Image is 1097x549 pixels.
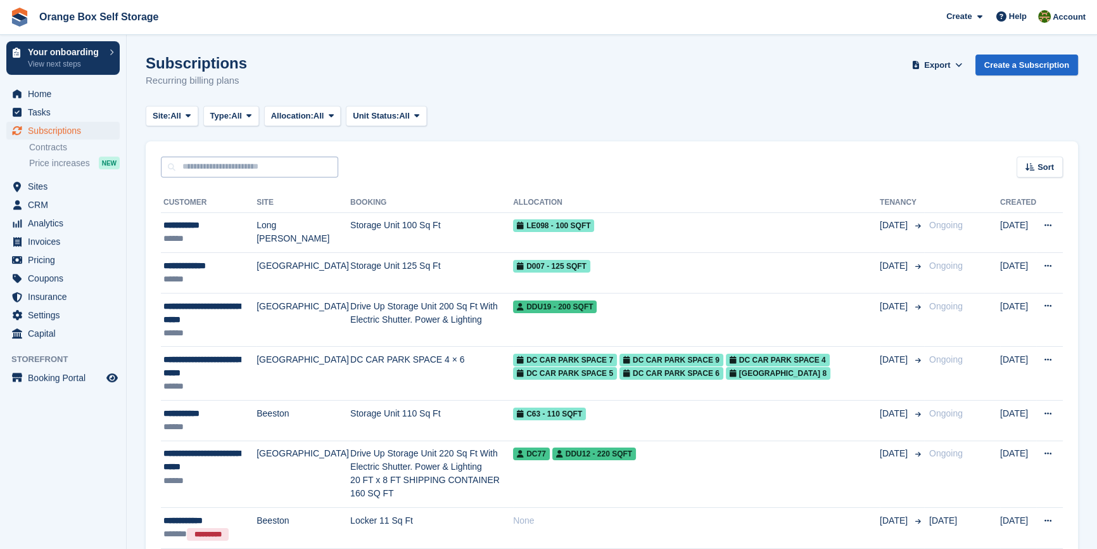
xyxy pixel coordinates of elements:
[6,214,120,232] a: menu
[1037,161,1054,174] span: Sort
[929,301,963,311] span: Ongoing
[726,367,830,380] span: [GEOGRAPHIC_DATA] 8
[1000,293,1036,347] td: [DATE]
[350,293,513,347] td: Drive Up Storage Unit 200 Sq Ft With Electric Shutter. Power & Lighting
[1009,10,1027,23] span: Help
[1038,10,1051,23] img: SARAH T
[6,122,120,139] a: menu
[257,212,350,253] td: Long [PERSON_NAME]
[1000,441,1036,508] td: [DATE]
[552,448,636,460] span: DDU12 - 220 SQFT
[28,325,104,342] span: Capital
[350,508,513,548] td: Locker 11 Sq Ft
[880,193,924,213] th: Tenancy
[1000,193,1036,213] th: Created
[880,259,910,273] span: [DATE]
[350,441,513,508] td: Drive Up Storage Unit 220 Sq Ft With Electric Shutter. Power & Lighting 20 FT x 8 FT SHIPPING CON...
[880,447,910,460] span: [DATE]
[146,74,247,88] p: Recurring billing plans
[880,300,910,313] span: [DATE]
[28,288,104,306] span: Insurance
[6,251,120,269] a: menu
[1000,508,1036,548] td: [DATE]
[350,347,513,401] td: DC CAR PARK SPACE 4 × 6
[6,288,120,306] a: menu
[1000,253,1036,294] td: [DATE]
[929,408,963,418] span: Ongoing
[271,110,314,122] span: Allocation:
[6,306,120,324] a: menu
[946,10,972,23] span: Create
[350,193,513,213] th: Booking
[346,106,426,127] button: Unit Status: All
[203,106,259,127] button: Type: All
[28,251,104,269] span: Pricing
[513,367,617,380] span: DC CAR PARK SPACE 5
[153,110,170,122] span: Site:
[257,253,350,294] td: [GEOGRAPHIC_DATA]
[257,401,350,441] td: Beeston
[28,58,103,70] p: View next steps
[6,325,120,342] a: menu
[231,110,242,122] span: All
[6,103,120,121] a: menu
[314,110,324,122] span: All
[726,354,830,366] span: DC CAR PARK SPACE 4
[1053,11,1086,23] span: Account
[10,8,29,27] img: stora-icon-8386f47178a22dfd0bd8f6a31ec36ba5ce8667c1dd55bd0f319d3a0aa187defe.svg
[257,508,350,548] td: Beeston
[1000,212,1036,253] td: [DATE]
[619,354,723,366] span: DC CAR PARK SPACE 9
[924,59,950,72] span: Export
[99,157,120,169] div: NEW
[6,178,120,195] a: menu
[929,448,963,458] span: Ongoing
[513,260,590,273] span: D007 - 125 SQFT
[28,233,104,250] span: Invoices
[350,253,513,294] td: Storage Unit 125 Sq Ft
[29,141,120,153] a: Contracts
[28,196,104,214] span: CRM
[975,55,1078,75] a: Create a Subscription
[28,178,104,195] span: Sites
[28,306,104,324] span: Settings
[6,233,120,250] a: menu
[513,219,594,232] span: LE098 - 100 SQFT
[257,441,350,508] td: [GEOGRAPHIC_DATA]
[513,448,550,460] span: DC77
[28,103,104,121] span: Tasks
[257,347,350,401] td: [GEOGRAPHIC_DATA]
[619,367,723,380] span: DC CAR PARK SPACE 6
[929,354,963,365] span: Ongoing
[513,300,597,313] span: DDU19 - 200 SQFT
[513,408,586,420] span: C63 - 110 SQFT
[34,6,164,27] a: Orange Box Self Storage
[29,157,90,169] span: Price increases
[6,85,120,103] a: menu
[146,55,247,72] h1: Subscriptions
[6,369,120,387] a: menu
[161,193,257,213] th: Customer
[350,212,513,253] td: Storage Unit 100 Sq Ft
[11,353,126,366] span: Storefront
[1000,401,1036,441] td: [DATE]
[6,196,120,214] a: menu
[910,55,965,75] button: Export
[513,354,617,366] span: DC CAR PARK SPACE 7
[399,110,410,122] span: All
[170,110,181,122] span: All
[929,261,963,271] span: Ongoing
[210,110,232,122] span: Type:
[264,106,341,127] button: Allocation: All
[353,110,399,122] span: Unit Status:
[880,407,910,420] span: [DATE]
[257,193,350,213] th: Site
[929,220,963,230] span: Ongoing
[28,85,104,103] span: Home
[6,41,120,75] a: Your onboarding View next steps
[28,269,104,287] span: Coupons
[28,214,104,232] span: Analytics
[28,122,104,139] span: Subscriptions
[513,514,880,527] div: None
[929,515,957,526] span: [DATE]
